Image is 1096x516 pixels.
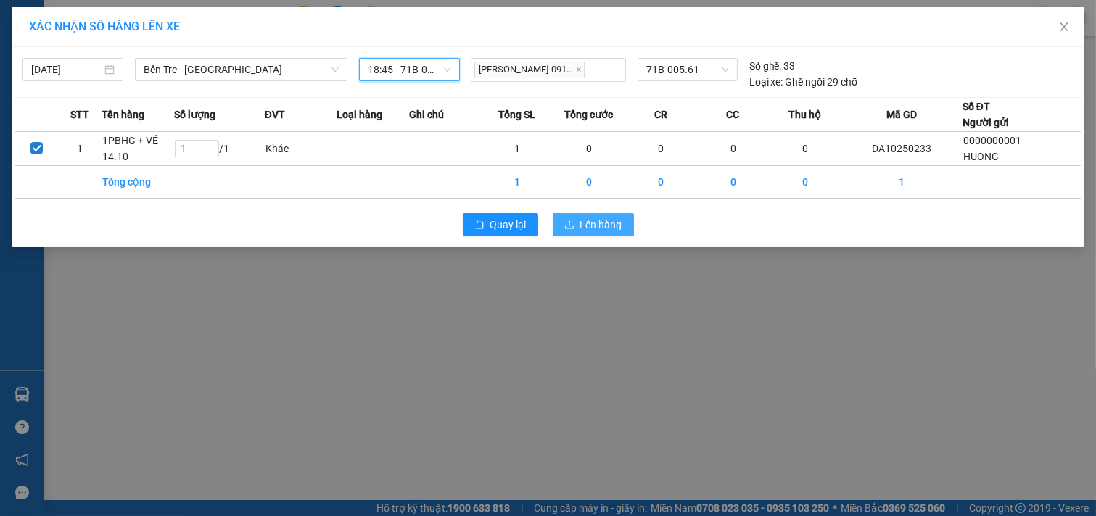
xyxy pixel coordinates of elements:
span: upload [564,220,574,231]
div: Ghế ngồi 29 chỗ [749,74,858,90]
td: --- [337,132,408,166]
span: HUONG [963,151,999,162]
span: Mã GD [886,107,917,122]
span: Thu hộ [788,107,821,122]
span: 0000000001 [963,135,1021,146]
span: Nhận: [113,14,148,29]
td: / 1 [174,132,265,166]
span: rollback [474,220,485,231]
input: 14/10/2025 [31,62,102,78]
button: rollbackQuay lại [463,213,538,236]
span: Số ghế: [749,58,782,74]
div: Trạm Đông Á [12,12,103,47]
td: 0 [697,132,769,166]
span: Ghi chú [409,107,444,122]
div: Bến Tre [113,12,244,30]
td: 0 [553,166,625,199]
span: Gửi: [12,14,35,29]
div: Tên hàng: 1PBHG + VÉ 14.10 ( : 1 ) [12,95,244,131]
span: Quay lại [490,217,527,233]
button: uploadLên hàng [553,213,634,236]
span: down [331,65,339,74]
td: 0 [770,166,841,199]
button: Close [1044,7,1084,48]
span: XÁC NHẬN SỐ HÀNG LÊN XE [29,20,180,33]
div: [PERSON_NAME] NX [113,30,244,64]
td: 0 [553,132,625,166]
span: close [1058,21,1070,33]
td: 0 [697,166,769,199]
td: DA10250233 [841,132,963,166]
td: 0 [625,166,697,199]
td: 1PBHG + VÉ 14.10 [102,132,173,166]
span: 71B-005.61 [646,59,728,80]
span: CC [726,107,739,122]
td: Khác [265,132,337,166]
div: Số ĐT Người gửi [963,99,1009,130]
span: STT [70,107,89,122]
span: Tổng cước [564,107,613,122]
span: Loại hàng [337,107,382,122]
span: 18:45 - 71B-005.61 [368,59,451,80]
td: 1 [481,132,553,166]
td: 1 [841,166,963,199]
div: HUONG [12,47,103,64]
span: Loại xe: [749,74,783,90]
td: 1 [59,132,102,166]
span: Tên hàng [102,107,144,122]
div: 33 [749,58,796,74]
td: 0 [770,132,841,166]
span: Lên hàng [580,217,622,233]
span: Bến Tre - Sài Gòn [144,59,339,80]
span: Số lượng [174,107,215,122]
span: [PERSON_NAME]-091... [474,62,585,78]
span: Tổng SL [498,107,535,122]
td: --- [409,132,481,166]
td: 1 [481,166,553,199]
span: close [575,66,582,73]
td: 0 [625,132,697,166]
td: Tổng cộng [102,166,173,199]
span: ĐVT [265,107,285,122]
span: CR [654,107,667,122]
